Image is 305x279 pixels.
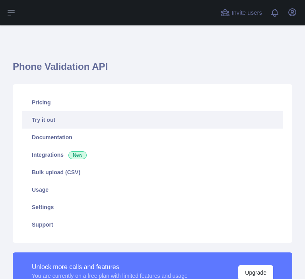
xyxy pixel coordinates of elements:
a: Usage [22,181,283,198]
a: Try it out [22,111,283,129]
span: New [68,151,87,159]
a: Pricing [22,94,283,111]
a: Bulk upload (CSV) [22,164,283,181]
span: Invite users [231,8,262,17]
button: Invite users [219,6,264,19]
a: Support [22,216,283,233]
h1: Phone Validation API [13,60,292,79]
a: Documentation [22,129,283,146]
a: Integrations New [22,146,283,164]
a: Settings [22,198,283,216]
div: Unlock more calls and features [32,262,188,272]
